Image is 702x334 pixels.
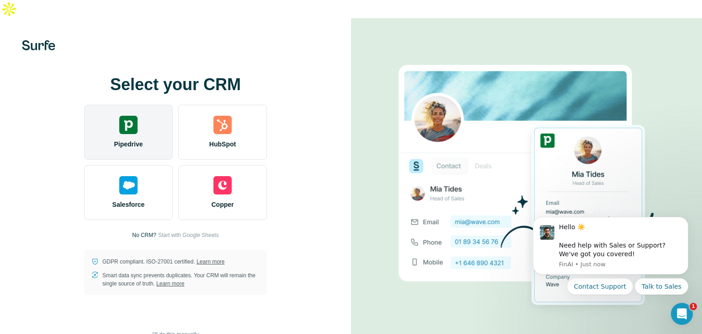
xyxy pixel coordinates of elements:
[158,231,219,239] button: Start with Google Sheets
[399,49,654,321] img: PIPEDRIVE image
[671,303,693,325] iframe: Intercom live chat
[132,231,156,239] p: No CRM?
[119,176,138,194] img: salesforce's logo
[84,75,267,94] h1: Select your CRM
[22,40,55,50] img: Surfe's logo
[119,116,138,134] img: pipedrive's logo
[114,140,143,149] span: Pipedrive
[213,176,232,194] img: copper's logo
[197,259,224,265] a: Learn more
[156,280,184,287] a: Learn more
[102,271,260,288] p: Smart data sync prevents duplicates. Your CRM will remain the single source of truth.
[519,206,702,329] iframe: Intercom notifications message
[212,200,234,209] span: Copper
[209,140,236,149] span: HubSpot
[112,200,145,209] span: Salesforce
[102,258,224,266] p: GDPR compliant. ISO-27001 certified.
[690,303,697,310] span: 1
[213,116,232,134] img: hubspot's logo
